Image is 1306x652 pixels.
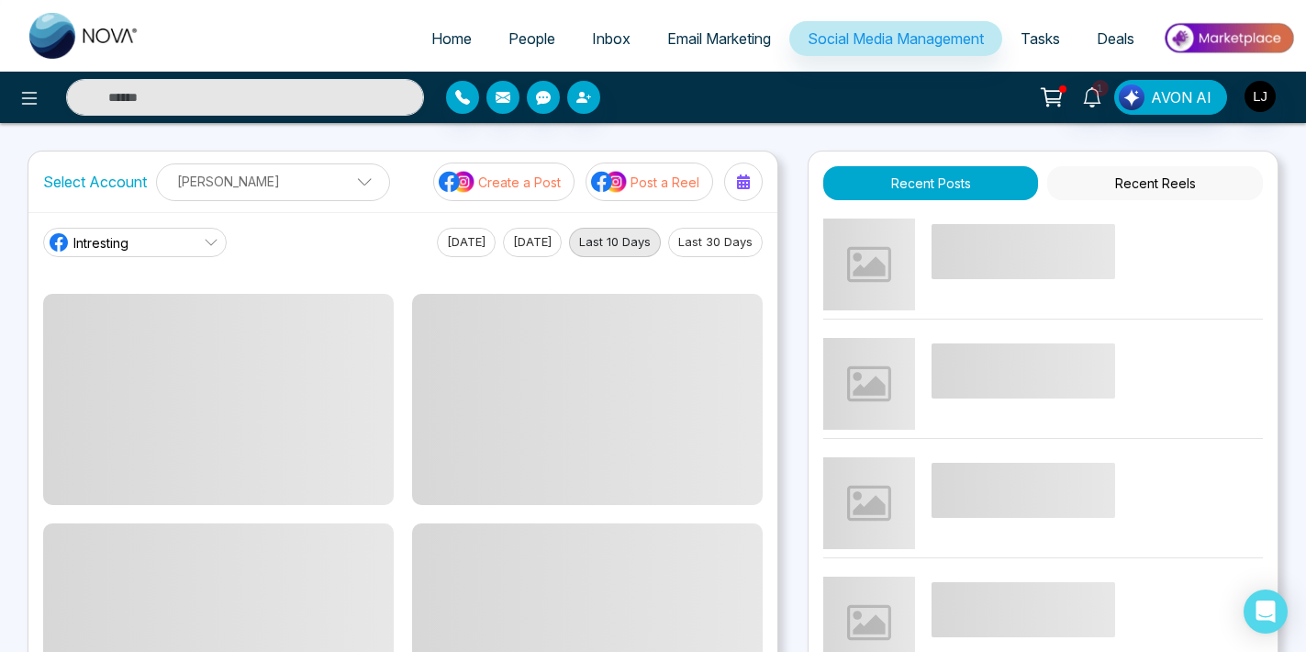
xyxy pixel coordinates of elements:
a: Inbox [574,21,649,56]
button: [DATE] [437,228,496,257]
button: social-media-iconCreate a Post [433,163,575,201]
img: Lead Flow [1119,84,1144,110]
button: [DATE] [503,228,562,257]
div: Open Intercom Messenger [1244,590,1288,634]
img: social-media-icon [591,170,628,194]
span: Tasks [1021,29,1060,48]
img: User Avatar [1245,81,1276,112]
a: Tasks [1002,21,1078,56]
img: Market-place.gif [1162,17,1295,59]
button: Recent Reels [1047,166,1263,200]
a: Email Marketing [649,21,789,56]
span: Intresting [73,233,128,253]
button: Last 30 Days [668,228,763,257]
img: social-media-icon [439,170,475,194]
span: 1 [1092,80,1109,96]
span: Inbox [592,29,631,48]
a: Deals [1078,21,1153,56]
a: People [490,21,574,56]
button: AVON AI [1114,80,1227,115]
label: Select Account [43,171,147,193]
span: AVON AI [1151,86,1211,108]
p: Post a Reel [631,173,699,192]
a: 1 [1070,80,1114,112]
span: Social Media Management [808,29,984,48]
p: Create a Post [478,173,561,192]
span: Home [431,29,472,48]
img: Nova CRM Logo [29,13,140,59]
span: People [508,29,555,48]
a: Social Media Management [789,21,1002,56]
button: Last 10 Days [569,228,661,257]
span: Deals [1097,29,1134,48]
span: Email Marketing [667,29,771,48]
button: Recent Posts [823,166,1039,200]
a: Home [413,21,490,56]
p: [PERSON_NAME] [168,166,378,197]
button: social-media-iconPost a Reel [586,163,713,201]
